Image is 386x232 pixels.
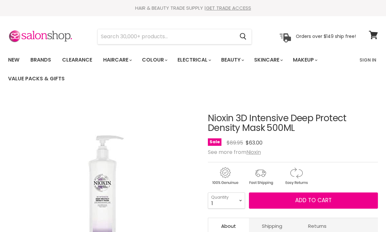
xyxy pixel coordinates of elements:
[26,53,56,67] a: Brands
[208,138,221,146] span: Sale
[206,5,251,11] a: GET TRADE ACCESS
[98,53,136,67] a: Haircare
[288,53,321,67] a: Makeup
[243,166,278,186] img: shipping.gif
[3,53,24,67] a: New
[137,53,171,67] a: Colour
[3,72,70,86] a: Value Packs & Gifts
[208,192,245,209] select: Quantity
[208,113,378,133] h1: Nioxin 3D Intensive Deep Protect Density Mask 500ML
[356,53,380,67] a: Sign In
[3,51,356,88] ul: Main menu
[227,139,243,146] span: $89.95
[249,192,378,209] button: Add to cart
[246,148,261,156] a: Nioxin
[295,196,332,204] span: Add to cart
[173,53,215,67] a: Electrical
[249,53,287,67] a: Skincare
[98,29,234,44] input: Search
[234,29,252,44] button: Search
[216,53,248,67] a: Beauty
[246,139,263,146] span: $63.00
[208,166,242,186] img: genuine.gif
[97,29,252,44] form: Product
[296,33,356,39] p: Orders over $149 ship free!
[279,166,313,186] img: returns.gif
[208,148,261,156] span: See more from
[57,53,97,67] a: Clearance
